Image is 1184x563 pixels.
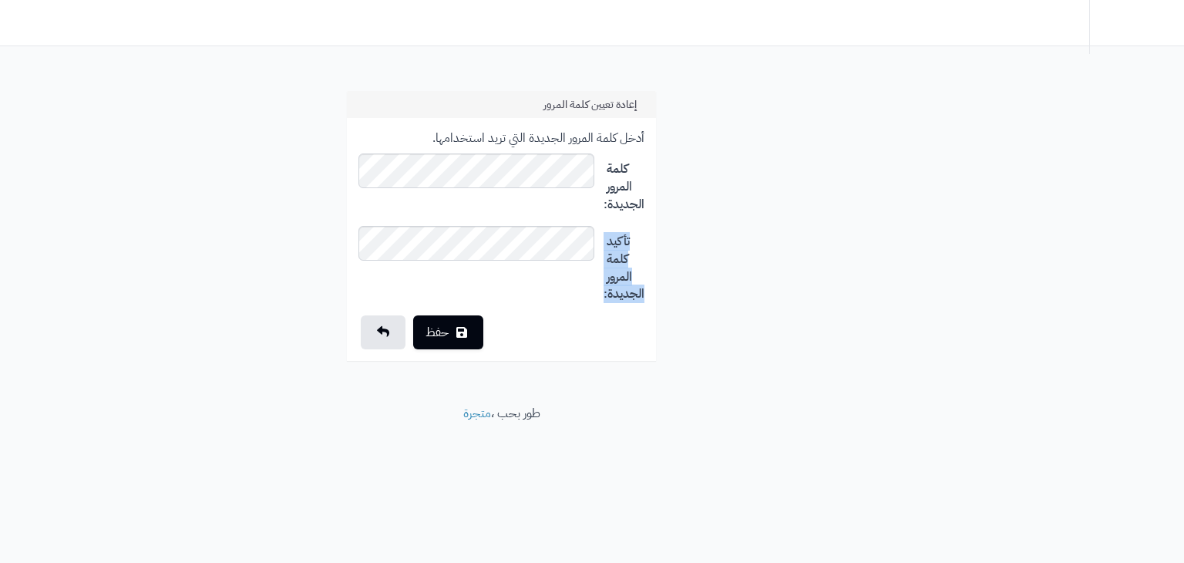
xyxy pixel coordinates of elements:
[358,130,644,147] p: أدخل كلمة المرور الجديدة التي تريد استخدامها.
[358,99,644,110] h1: إعادة تعيين كلمة المرور
[413,315,483,349] button: حفظ
[600,226,650,303] label: تأكيد كلمة المرور الجديدة:
[600,153,650,214] label: كلمة المرور الجديدة:
[463,404,491,423] a: متجرة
